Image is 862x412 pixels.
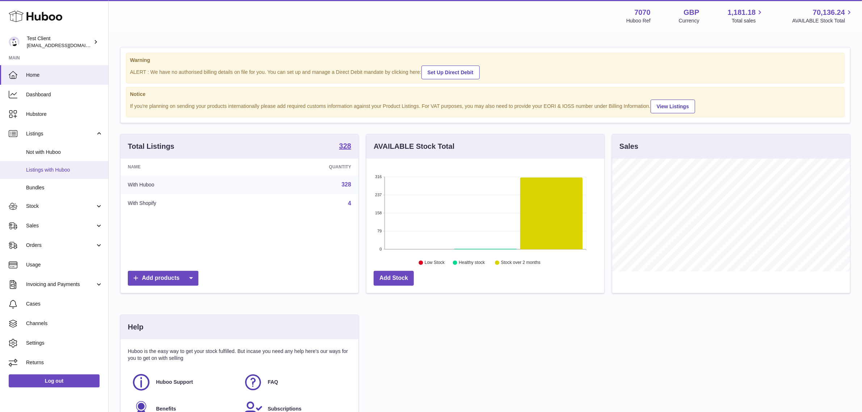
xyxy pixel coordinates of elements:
span: Channels [26,320,103,327]
h3: Sales [619,142,638,151]
strong: 7070 [634,8,651,17]
div: ALERT : We have no authorised billing details on file for you. You can set up and manage a Direct... [130,64,841,79]
div: Test Client [27,35,92,49]
span: Invoicing and Payments [26,281,95,288]
text: 237 [375,193,382,197]
th: Quantity [249,159,358,175]
span: Huboo Support [156,379,193,386]
span: Listings with Huboo [26,167,103,173]
span: Bundles [26,184,103,191]
td: With Huboo [121,175,249,194]
div: Huboo Ref [626,17,651,24]
img: internalAdmin-7070@internal.huboo.com [9,37,20,47]
span: Total sales [732,17,764,24]
span: Listings [26,130,95,137]
a: Huboo Support [131,373,236,392]
h3: AVAILABLE Stock Total [374,142,454,151]
a: Set Up Direct Debit [421,66,480,79]
a: 328 [339,142,351,151]
a: 1,181.18 Total sales [728,8,764,24]
strong: GBP [684,8,699,17]
a: Add products [128,271,198,286]
a: View Listings [651,100,695,113]
span: 1,181.18 [728,8,756,17]
span: Not with Huboo [26,149,103,156]
strong: Warning [130,57,841,64]
a: Log out [9,374,100,387]
text: Stock over 2 months [501,260,541,265]
text: Healthy stock [459,260,485,265]
text: 79 [377,229,382,233]
span: AVAILABLE Stock Total [792,17,853,24]
span: Cases [26,300,103,307]
span: Hubstore [26,111,103,118]
span: Sales [26,222,95,229]
strong: 328 [339,142,351,150]
text: 158 [375,211,382,215]
a: FAQ [243,373,348,392]
span: Returns [26,359,103,366]
text: 316 [375,175,382,179]
span: 70,136.24 [813,8,845,17]
span: Usage [26,261,103,268]
a: 4 [348,200,351,206]
strong: Notice [130,91,841,98]
h3: Total Listings [128,142,174,151]
span: Settings [26,340,103,346]
a: 70,136.24 AVAILABLE Stock Total [792,8,853,24]
h3: Help [128,322,143,332]
span: [EMAIL_ADDRESS][DOMAIN_NAME] [27,42,106,48]
span: FAQ [268,379,278,386]
text: 0 [379,247,382,251]
a: Add Stock [374,271,414,286]
a: 328 [341,181,351,188]
span: Orders [26,242,95,249]
div: Currency [679,17,699,24]
span: Home [26,72,103,79]
div: If you're planning on sending your products internationally please add required customs informati... [130,98,841,113]
p: Huboo is the easy way to get your stock fulfilled. But incase you need any help here's our ways f... [128,348,351,362]
span: Stock [26,203,95,210]
span: Dashboard [26,91,103,98]
td: With Shopify [121,194,249,213]
text: Low Stock [425,260,445,265]
th: Name [121,159,249,175]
